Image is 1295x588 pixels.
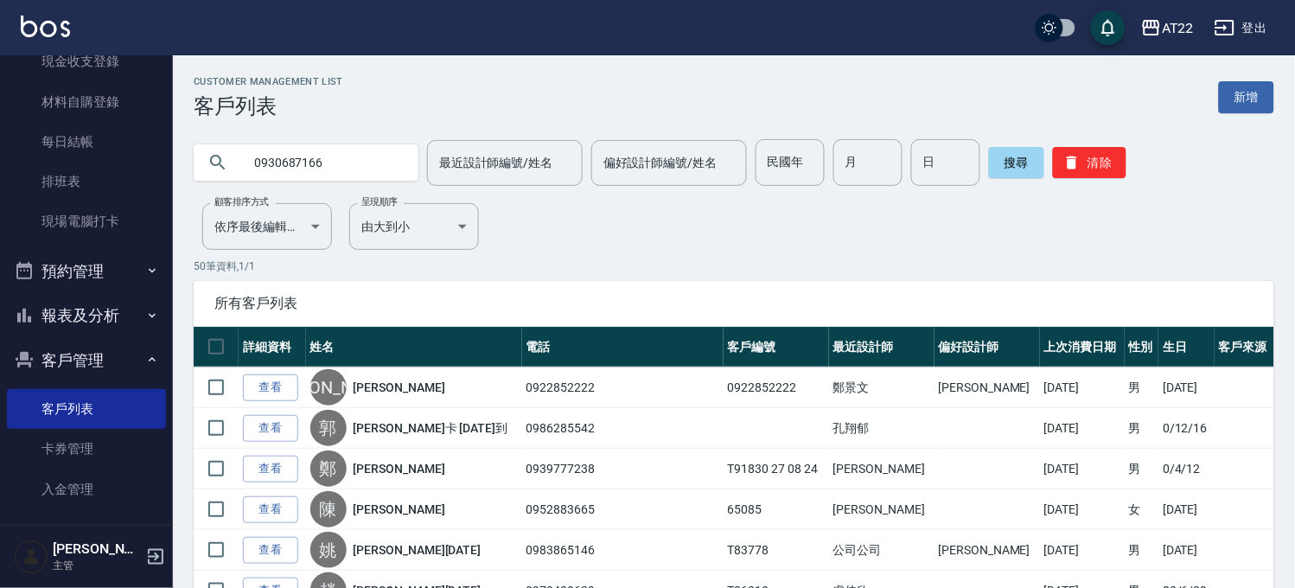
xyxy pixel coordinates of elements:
th: 姓名 [306,327,522,367]
a: [PERSON_NAME] [354,379,445,396]
td: 女 [1125,489,1159,530]
a: 現金收支登錄 [7,42,166,81]
td: 0986285542 [522,408,724,449]
th: 最近設計師 [829,327,935,367]
span: 所有客戶列表 [214,295,1254,312]
td: 男 [1125,408,1159,449]
button: AT22 [1134,10,1201,46]
label: 呈現順序 [361,195,398,208]
button: 報表及分析 [7,293,166,338]
div: 由大到小 [349,203,479,250]
td: 男 [1125,367,1159,408]
button: 清除 [1053,147,1126,178]
td: 0/4/12 [1158,449,1215,489]
div: AT22 [1162,17,1194,39]
div: [PERSON_NAME] [310,369,347,406]
td: [DATE] [1040,367,1125,408]
td: [PERSON_NAME] [935,530,1040,571]
th: 生日 [1158,327,1215,367]
a: [PERSON_NAME] [354,460,445,477]
a: [PERSON_NAME]卡 [DATE]到 [354,419,508,437]
td: [DATE] [1158,367,1215,408]
a: 查看 [243,374,298,401]
td: 0922852222 [522,367,724,408]
div: 鄭 [310,451,347,487]
div: 姚 [310,532,347,568]
a: 現場電腦打卡 [7,201,166,241]
button: 登出 [1208,12,1274,44]
td: T83778 [724,530,829,571]
div: 依序最後編輯時間 [202,203,332,250]
td: 0922852222 [724,367,829,408]
th: 客戶來源 [1215,327,1274,367]
a: 查看 [243,537,298,564]
td: [DATE] [1040,489,1125,530]
a: 排班表 [7,162,166,201]
a: 入金管理 [7,470,166,509]
td: 0/12/16 [1158,408,1215,449]
a: [PERSON_NAME][DATE] [354,541,482,559]
a: 查看 [243,415,298,442]
button: 搜尋 [989,147,1044,178]
th: 客戶編號 [724,327,829,367]
a: 每日結帳 [7,122,166,162]
a: 查看 [243,456,298,483]
th: 偏好設計師 [935,327,1040,367]
a: 客戶列表 [7,389,166,429]
a: 卡券管理 [7,429,166,469]
td: 0983865146 [522,530,724,571]
td: [PERSON_NAME] [829,489,935,530]
a: [PERSON_NAME] [354,501,445,518]
label: 顧客排序方式 [214,195,269,208]
td: [DATE] [1040,530,1125,571]
td: 男 [1125,530,1159,571]
input: 搜尋關鍵字 [242,139,405,186]
td: 男 [1125,449,1159,489]
td: 0939777238 [522,449,724,489]
td: [PERSON_NAME] [829,449,935,489]
td: [PERSON_NAME] [935,367,1040,408]
td: 鄭景文 [829,367,935,408]
button: 預約管理 [7,249,166,294]
button: 客戶管理 [7,338,166,383]
a: 材料自購登錄 [7,82,166,122]
td: 公司公司 [829,530,935,571]
th: 性別 [1125,327,1159,367]
div: 郭 [310,410,347,446]
td: 65085 [724,489,829,530]
h5: [PERSON_NAME] [53,540,141,558]
h3: 客戶列表 [194,94,343,118]
th: 電話 [522,327,724,367]
div: 陳 [310,491,347,527]
th: 詳細資料 [239,327,306,367]
a: 查看 [243,496,298,523]
button: save [1091,10,1126,45]
h2: Customer Management List [194,76,343,87]
img: Logo [21,16,70,37]
td: [DATE] [1158,530,1215,571]
td: [DATE] [1040,408,1125,449]
th: 上次消費日期 [1040,327,1125,367]
button: 員工及薪資 [7,516,166,561]
img: Person [14,540,48,574]
a: 新增 [1219,81,1274,113]
td: 孔翔郁 [829,408,935,449]
p: 主管 [53,558,141,573]
td: [DATE] [1158,489,1215,530]
td: [DATE] [1040,449,1125,489]
p: 50 筆資料, 1 / 1 [194,259,1274,274]
td: T91830 27 08 24 [724,449,829,489]
td: 0952883665 [522,489,724,530]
